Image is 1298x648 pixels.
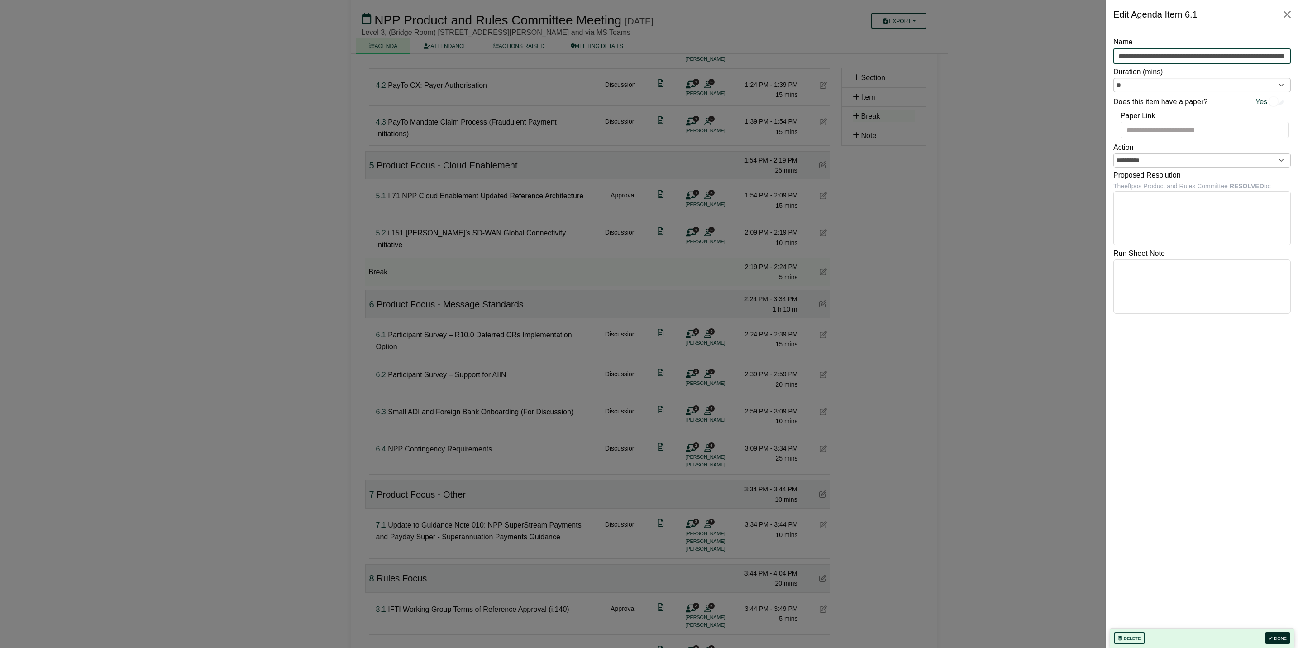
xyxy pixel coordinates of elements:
[1113,142,1133,154] label: Action
[1113,7,1198,22] div: Edit Agenda Item 6.1
[1113,36,1133,48] label: Name
[1121,110,1155,122] label: Paper Link
[1113,181,1291,191] div: The eftpos Product and Rules Committee to:
[1280,7,1294,22] button: Close
[1113,96,1207,108] label: Does this item have a paper?
[1265,632,1290,644] button: Done
[1113,169,1181,181] label: Proposed Resolution
[1113,248,1165,259] label: Run Sheet Note
[1113,66,1163,78] label: Duration (mins)
[1114,632,1145,644] button: Delete
[1230,182,1264,190] b: RESOLVED
[1255,96,1267,108] span: Yes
